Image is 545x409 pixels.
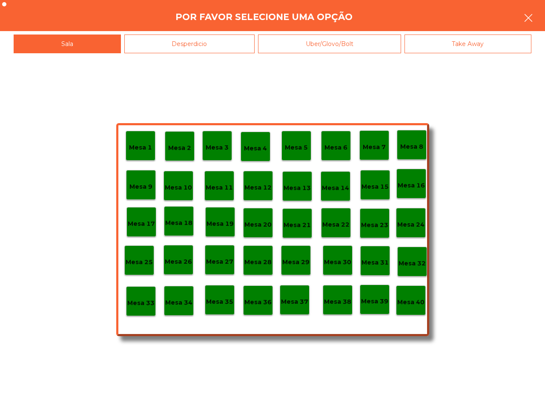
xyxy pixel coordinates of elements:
[165,257,192,267] p: Mesa 26
[168,143,191,153] p: Mesa 2
[206,143,229,153] p: Mesa 3
[284,220,311,230] p: Mesa 21
[206,297,233,307] p: Mesa 35
[400,142,423,152] p: Mesa 8
[397,220,425,230] p: Mesa 24
[322,220,350,230] p: Mesa 22
[244,183,272,193] p: Mesa 12
[361,220,388,230] p: Mesa 23
[128,219,155,229] p: Mesa 17
[127,298,155,308] p: Mesa 33
[399,259,426,268] p: Mesa 32
[361,182,389,192] p: Mesa 15
[322,183,349,193] p: Mesa 14
[129,182,152,192] p: Mesa 9
[129,143,152,153] p: Mesa 1
[397,297,425,307] p: Mesa 40
[258,35,401,54] div: Uber/Glovo/Bolt
[284,183,311,193] p: Mesa 13
[244,144,267,153] p: Mesa 4
[126,257,153,267] p: Mesa 25
[206,257,233,267] p: Mesa 27
[324,143,347,153] p: Mesa 6
[324,257,351,267] p: Mesa 30
[207,219,234,229] p: Mesa 19
[244,220,272,230] p: Mesa 20
[282,257,310,267] p: Mesa 29
[285,143,308,153] p: Mesa 5
[281,297,308,307] p: Mesa 37
[165,218,192,228] p: Mesa 18
[124,35,255,54] div: Desperdicio
[206,183,233,193] p: Mesa 11
[361,297,388,306] p: Mesa 39
[175,11,353,23] h4: Por favor selecione uma opção
[244,257,272,267] p: Mesa 28
[361,258,389,268] p: Mesa 31
[165,298,192,308] p: Mesa 34
[244,297,272,307] p: Mesa 36
[14,35,121,54] div: Sala
[165,183,192,193] p: Mesa 10
[324,297,351,307] p: Mesa 38
[363,142,386,152] p: Mesa 7
[404,35,532,54] div: Take Away
[398,181,425,190] p: Mesa 16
